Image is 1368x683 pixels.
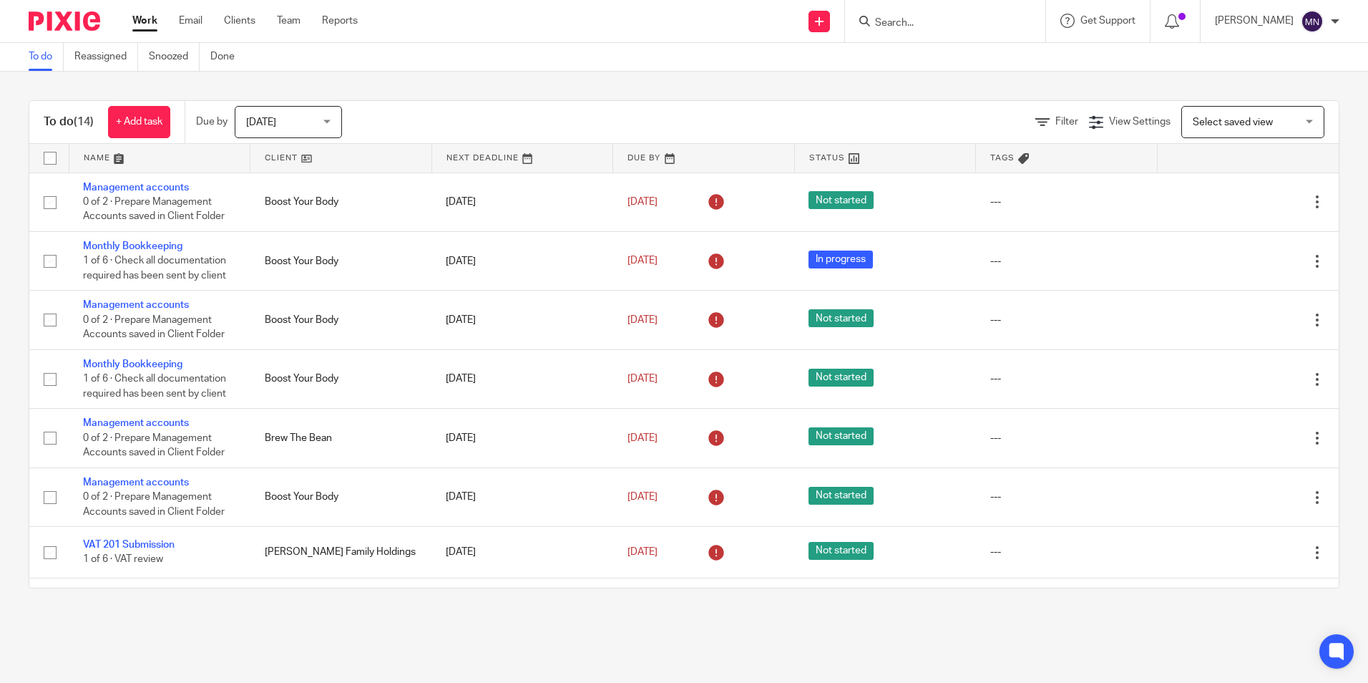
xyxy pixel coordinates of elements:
img: svg%3E [1301,10,1324,33]
span: [DATE] [246,117,276,127]
span: Not started [808,369,874,387]
span: Not started [808,309,874,327]
a: VAT 201 Submission [83,540,175,550]
h1: To do [44,115,94,130]
span: 0 of 2 · Prepare Management Accounts saved in Client Folder [83,433,225,458]
a: Reassigned [74,43,138,71]
td: [DATE] [431,578,613,629]
div: --- [990,254,1143,268]
img: Pixie [29,11,100,31]
span: Not started [808,487,874,505]
a: Management accounts [83,418,189,428]
span: View Settings [1109,117,1171,127]
td: [DATE] [431,173,613,231]
div: --- [990,490,1143,504]
span: Not started [808,542,874,560]
span: 1 of 6 · Check all documentation required has been sent by client [83,374,226,399]
div: --- [990,372,1143,386]
span: 0 of 2 · Prepare Management Accounts saved in Client Folder [83,492,225,517]
span: Filter [1055,117,1078,127]
a: Management accounts [83,478,189,488]
a: Management accounts [83,300,189,310]
td: [DATE] [431,231,613,290]
span: Not started [808,191,874,209]
td: Boost Your Body [250,349,432,408]
span: [DATE] [627,315,658,325]
span: 1 of 6 · VAT review [83,555,163,565]
a: Work [132,14,157,28]
p: [PERSON_NAME] [1215,14,1294,28]
a: Reports [322,14,358,28]
a: Done [210,43,245,71]
td: Brew The Bean [250,409,432,468]
span: [DATE] [627,197,658,207]
div: --- [990,195,1143,209]
td: [DATE] [431,291,613,349]
td: [PERSON_NAME] Family Holdings [250,527,432,578]
span: 1 of 6 · Check all documentation required has been sent by client [83,256,226,281]
td: Boost Your Body [250,468,432,526]
a: Clients [224,14,255,28]
span: (14) [74,116,94,127]
a: Team [277,14,301,28]
div: --- [990,545,1143,559]
a: Monthly Bookkeeping [83,241,182,251]
td: [DATE] [431,409,613,468]
span: Get Support [1080,16,1135,26]
td: [DATE] [431,527,613,578]
td: Boost Your Body [250,291,432,349]
td: Boost Your Body [250,173,432,231]
div: --- [990,431,1143,445]
td: [DATE] [431,349,613,408]
a: Management accounts [83,183,189,193]
span: [DATE] [627,492,658,502]
td: Swimmaster [250,578,432,629]
span: [DATE] [627,433,658,443]
span: [DATE] [627,256,658,266]
a: Monthly Bookkeeping [83,359,182,369]
span: 0 of 2 · Prepare Management Accounts saved in Client Folder [83,197,225,222]
td: Boost Your Body [250,231,432,290]
p: Due by [196,115,228,129]
span: [DATE] [627,374,658,384]
a: Email [179,14,202,28]
a: To do [29,43,64,71]
span: [DATE] [627,547,658,557]
span: Tags [990,154,1015,162]
span: Select saved view [1193,117,1273,127]
span: 0 of 2 · Prepare Management Accounts saved in Client Folder [83,315,225,340]
span: In progress [808,251,873,268]
a: + Add task [108,106,170,138]
td: [DATE] [431,468,613,526]
span: Not started [808,427,874,445]
a: Snoozed [149,43,200,71]
input: Search [874,17,1002,30]
div: --- [990,313,1143,327]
